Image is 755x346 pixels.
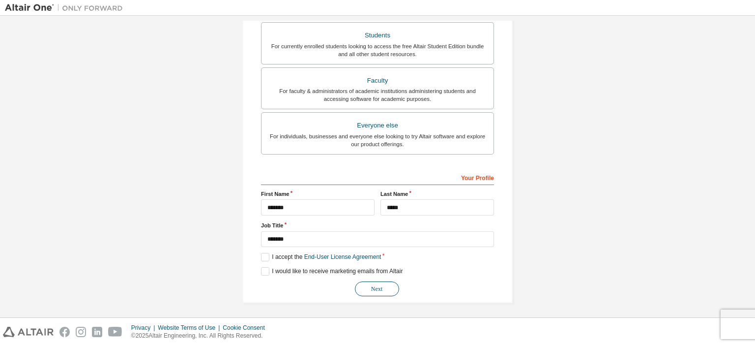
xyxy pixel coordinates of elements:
[380,190,494,198] label: Last Name
[267,119,488,132] div: Everyone else
[261,190,375,198] label: First Name
[92,327,102,337] img: linkedin.svg
[131,324,158,332] div: Privacy
[131,332,271,340] p: © 2025 Altair Engineering, Inc. All Rights Reserved.
[261,221,494,229] label: Job Title
[267,132,488,148] div: For individuals, businesses and everyone else looking to try Altair software and explore our prod...
[267,87,488,103] div: For faculty & administrators of academic institutions administering students and accessing softwa...
[3,327,54,337] img: altair_logo.svg
[304,253,381,260] a: End-User License Agreement
[261,267,403,276] label: I would like to receive marketing emails from Altair
[158,324,223,332] div: Website Terms of Use
[261,253,381,261] label: I accept the
[267,42,488,58] div: For currently enrolled students looking to access the free Altair Student Edition bundle and all ...
[76,327,86,337] img: instagram.svg
[5,3,128,13] img: Altair One
[108,327,122,337] img: youtube.svg
[261,169,494,185] div: Your Profile
[223,324,270,332] div: Cookie Consent
[59,327,70,337] img: facebook.svg
[355,282,399,296] button: Next
[267,74,488,88] div: Faculty
[267,29,488,42] div: Students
